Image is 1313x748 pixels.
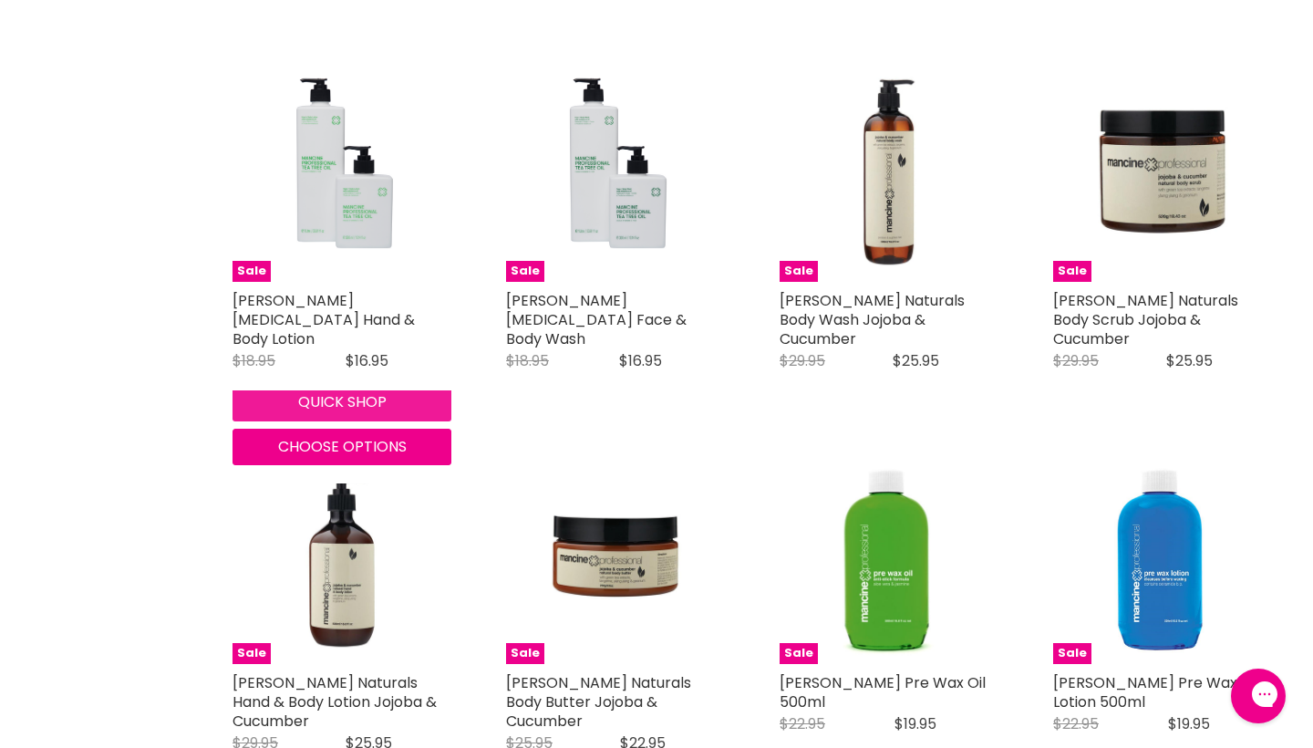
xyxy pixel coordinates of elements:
button: Quick shop [233,384,451,421]
span: $19.95 [1168,713,1210,734]
a: Mancine Naturals Body Wash Jojoba & Cucumber Sale [780,63,998,282]
a: [PERSON_NAME] Naturals Body Butter Jojoba & Cucumber [506,672,691,732]
img: Mancine Tea Tree Oil Face & Body Wash [534,63,697,282]
img: Mancine Tea Tree Oil Hand & Body Lotion [261,63,423,282]
span: $29.95 [780,350,825,371]
img: Mancine Naturals Body Butter Jojoba & Cucumber [506,445,725,664]
span: Sale [1053,643,1091,664]
a: Mancine Naturals Body Scrub Jojoba & Cucumber Sale [1053,63,1272,282]
span: Sale [506,643,544,664]
img: Mancine Naturals Body Wash Jojoba & Cucumber [780,63,998,282]
a: [PERSON_NAME] Pre Wax Lotion 500ml [1053,672,1237,712]
span: $25.95 [1166,350,1213,371]
span: $25.95 [893,350,939,371]
a: [PERSON_NAME] Naturals Hand & Body Lotion Jojoba & Cucumber [233,672,437,732]
button: Choose options [233,429,451,465]
span: $22.95 [1053,713,1099,734]
span: Sale [233,261,271,282]
a: [PERSON_NAME] Pre Wax Oil 500ml [780,672,986,712]
span: Sale [506,261,544,282]
span: $18.95 [506,350,549,371]
a: Mancine Pre Wax Oil 500ml Sale [780,445,998,664]
a: [PERSON_NAME] [MEDICAL_DATA] Face & Body Wash [506,290,687,349]
a: Mancine Naturals Body Butter Jojoba & Cucumber Sale [506,445,725,664]
a: Mancine Naturals Hand & Body Lotion Jojoba & Cucumber Sale [233,445,451,664]
iframe: Gorgias live chat messenger [1222,662,1295,730]
span: Sale [1053,261,1091,282]
a: [PERSON_NAME] Naturals Body Wash Jojoba & Cucumber [780,290,965,349]
a: Mancine Pre Wax Lotion 500ml Sale [1053,445,1272,664]
span: $18.95 [233,350,275,371]
span: $29.95 [1053,350,1099,371]
span: Sale [233,643,271,664]
img: Mancine Pre Wax Lotion 500ml [1090,445,1235,664]
span: Sale [780,643,818,664]
a: Mancine Tea Tree Oil Face & Body Wash Sale [506,63,725,282]
a: Mancine Tea Tree Oil Hand & Body Lotion Sale [233,63,451,282]
img: Mancine Pre Wax Oil 500ml [816,445,962,664]
img: Mancine Naturals Body Scrub Jojoba & Cucumber [1053,63,1272,282]
a: [PERSON_NAME] [MEDICAL_DATA] Hand & Body Lotion [233,290,415,349]
img: Mancine Naturals Hand & Body Lotion Jojoba & Cucumber [233,445,451,664]
span: Sale [780,261,818,282]
span: $16.95 [346,350,388,371]
span: $22.95 [780,713,825,734]
span: Choose options [278,436,407,457]
span: $19.95 [894,713,936,734]
span: $16.95 [619,350,662,371]
a: [PERSON_NAME] Naturals Body Scrub Jojoba & Cucumber [1053,290,1238,349]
